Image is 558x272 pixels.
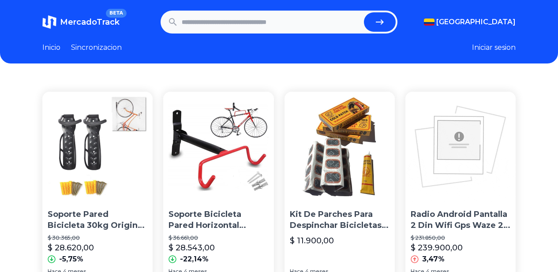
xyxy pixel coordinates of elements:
span: BETA [106,9,127,18]
p: -5,75% [59,254,83,265]
p: $ 28.543,00 [169,242,215,254]
p: $ 28.620,00 [48,242,94,254]
p: $ 30.365,00 [48,235,147,242]
span: MercadoTrack [60,17,120,27]
p: Kit De Parches Para Despinchar Bicicletas 48 Parches [290,209,389,231]
a: Inicio [42,42,60,53]
img: MercadoTrack [42,15,56,29]
img: Colombia [424,19,434,26]
a: MercadoTrackBETA [42,15,120,29]
a: Sincronizacion [71,42,122,53]
p: $ 239.900,00 [411,242,463,254]
button: [GEOGRAPHIC_DATA] [424,17,516,27]
img: Radio Android Pantalla 2 Din Wifi Gps Waze 2 Din Con Cámara [405,92,516,202]
img: Soporte Pared Bicicleta 30kg Original 2 Unid Torni +obsequio [42,92,153,202]
p: $ 36.661,00 [169,235,268,242]
span: [GEOGRAPHIC_DATA] [436,17,516,27]
p: Soporte Bicicleta Pared Horizontal Certificado 30kg Obsequio [169,209,268,231]
p: $ 231.850,00 [411,235,510,242]
p: -22,14% [180,254,209,265]
p: Radio Android Pantalla 2 Din Wifi Gps Waze 2 Din Con Cámara [411,209,510,231]
img: Soporte Bicicleta Pared Horizontal Certificado 30kg Obsequio [163,92,273,202]
p: $ 11.900,00 [290,235,334,247]
p: Soporte Pared Bicicleta 30kg Original 2 Unid Torni +obsequio [48,209,147,231]
p: 3,47% [422,254,445,265]
button: Iniciar sesion [472,42,516,53]
img: Kit De Parches Para Despinchar Bicicletas 48 Parches [285,92,395,202]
